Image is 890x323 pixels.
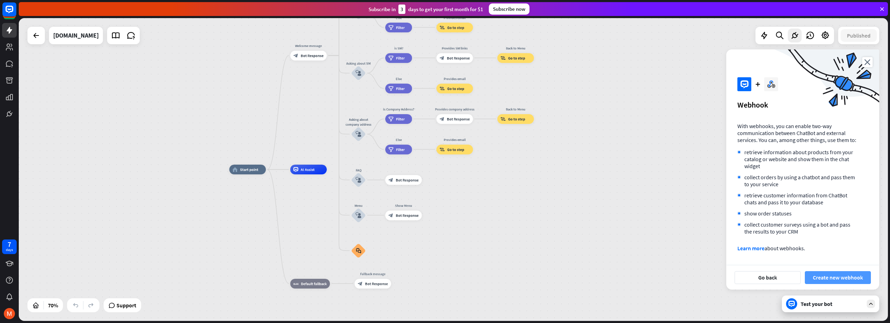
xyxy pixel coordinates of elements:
[356,70,362,76] i: block_user_input
[382,107,416,112] div: is Company Address?
[53,27,99,44] div: javidhoffmann.com
[382,203,426,208] div: Show Menu
[447,55,470,60] span: Bot Response
[439,147,445,152] i: block_goto
[508,117,525,121] span: Go to step
[433,76,477,81] div: Provides email
[365,281,388,286] span: Bot Response
[737,100,868,110] div: Webhook
[396,147,405,152] span: Filter
[293,53,298,58] i: block_bot_response
[356,248,361,253] i: block_faq
[8,241,11,247] div: 7
[841,29,877,42] button: Published
[116,300,136,311] span: Support
[369,5,483,14] div: Subscribe in days to get your first month for $1
[6,247,13,252] div: days
[433,137,477,142] div: Provides email
[388,25,394,30] i: filter
[737,174,857,188] li: collect orders by using a chatbot and pass them to your service
[382,46,416,50] div: is SM?
[396,213,419,218] span: Bot Response
[344,61,373,66] div: Asking about SM
[501,55,506,60] i: block_goto
[240,167,258,172] span: Start point
[396,86,405,91] span: Filter
[301,281,327,286] span: Default fallback
[494,107,537,112] div: Back to Menu
[356,131,362,137] i: block_user_input
[398,5,405,14] div: 3
[439,55,444,60] i: block_bot_response
[358,281,363,286] i: block_bot_response
[344,203,373,208] div: Menu
[447,117,470,121] span: Bot Response
[286,43,330,48] div: Welcome message
[388,117,394,121] i: filter
[737,221,857,235] li: collect customer surveys using a bot and pass the results to your CRM
[737,192,857,206] li: retrieve customer information from ChatBot chats and pass it to your database
[344,168,373,173] div: FAQ
[439,86,445,91] i: block_goto
[388,147,394,152] i: filter
[735,271,801,284] button: Go back
[46,300,60,311] div: 70%
[737,149,857,170] li: retrieve information about products from your catalog or website and show them in the chat widget
[388,213,393,218] i: block_bot_response
[439,117,444,121] i: block_bot_response
[501,117,506,121] i: block_goto
[396,178,419,182] span: Bot Response
[805,271,871,284] button: Create new webhook
[2,239,17,254] a: 7 days
[494,46,537,50] div: Back to Menu
[862,57,873,67] i: close
[293,281,299,286] i: block_fallback
[508,55,525,60] span: Go to step
[233,167,238,172] i: home_2
[382,76,416,81] div: Else
[489,3,529,15] div: Subscribe now
[396,117,405,121] span: Filter
[433,15,477,20] div: Provides email
[351,271,395,276] div: Fallback message
[433,107,477,112] div: Provides company address
[6,3,26,24] button: Open LiveChat chat widget
[737,245,857,252] p: about webhooks.
[737,210,857,217] li: show order statuses
[433,46,477,50] div: Provides SM links
[382,15,416,20] div: Else
[344,117,373,127] div: Asking about company address
[388,55,394,60] i: filter
[447,147,464,152] span: Go to step
[737,123,857,143] p: With webhooks, you can enable two-way communication between ChatBot and external services. You ca...
[301,53,324,58] span: Bot Response
[388,178,393,182] i: block_bot_response
[447,86,464,91] span: Go to step
[396,55,405,60] span: Filter
[356,177,362,183] i: block_user_input
[396,25,405,30] span: Filter
[356,212,362,218] i: block_user_input
[382,137,416,142] div: Else
[388,86,394,91] i: filter
[737,245,764,252] a: Learn more
[801,300,863,307] div: Test your bot
[439,25,445,30] i: block_goto
[755,82,760,86] i: plus
[301,167,315,172] span: AI Assist
[447,25,464,30] span: Go to step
